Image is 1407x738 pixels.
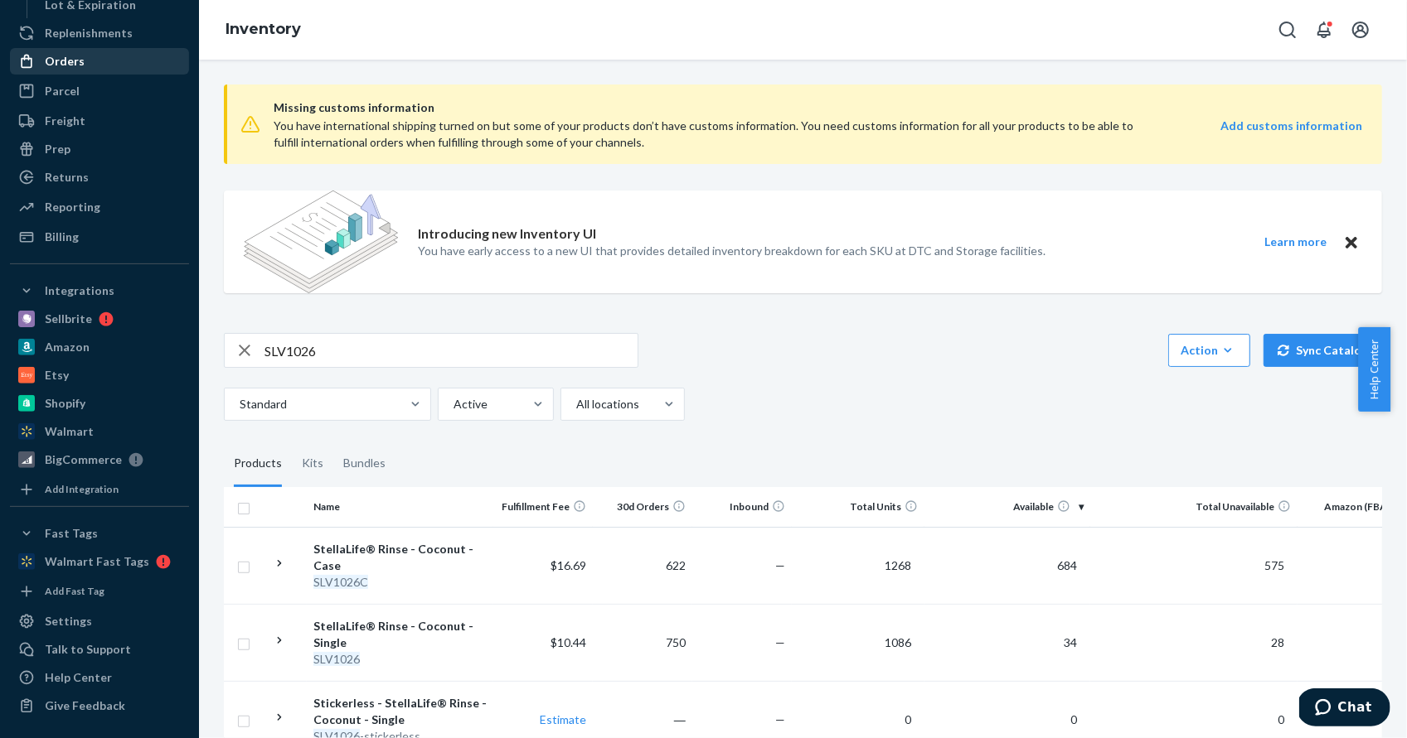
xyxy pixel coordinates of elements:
th: Total Units [792,487,924,527]
a: Amazon [10,334,189,360]
a: Prep [10,136,189,162]
a: BigCommerce [10,446,189,473]
a: Shopify [10,390,189,417]
div: Sellbrite [45,311,92,327]
a: Replenishments [10,20,189,46]
div: Parcel [45,83,80,99]
a: Returns [10,164,189,191]
div: Orders [45,53,85,70]
button: Talk to Support [10,636,189,663]
button: Action [1168,334,1250,367]
button: Give Feedback [10,692,189,719]
div: Freight [45,113,85,129]
td: 622 [593,527,692,604]
div: Replenishments [45,25,133,41]
span: 1268 [878,558,918,572]
em: SLV1026C [313,575,368,589]
div: StellaLife® Rinse - Coconut - Case [313,541,487,574]
a: Etsy [10,362,189,388]
span: 34 [1057,635,1084,649]
span: $16.69 [551,558,586,572]
iframe: Opens a widget where you can chat to one of our agents [1299,688,1390,730]
button: Close [1341,232,1362,253]
input: Search inventory by name or sku [264,334,638,367]
div: StellaLife® Rinse - Coconut - Single [313,618,487,651]
input: Active [452,396,454,412]
span: — [775,558,785,572]
a: Walmart Fast Tags [10,548,189,575]
button: Open notifications [1308,13,1341,46]
a: Add Integration [10,480,189,499]
a: Billing [10,224,189,250]
div: Prep [45,141,70,157]
div: Kits [302,441,323,487]
td: 750 [593,604,692,681]
span: 575 [1258,558,1291,572]
span: 0 [1064,712,1084,726]
div: Returns [45,169,89,186]
div: You have international shipping turned on but some of your products don’t have customs informatio... [274,118,1144,151]
input: Standard [238,396,240,412]
input: All locations [575,396,576,412]
button: Fast Tags [10,520,189,547]
div: Bundles [343,441,386,487]
th: Fulfillment Fee [493,487,593,527]
div: Add Integration [45,482,119,496]
button: Learn more [1254,232,1337,253]
a: Walmart [10,418,189,445]
div: Talk to Support [45,641,131,658]
div: Walmart Fast Tags [45,553,149,570]
div: Fast Tags [45,525,98,542]
button: Integrations [10,277,189,304]
strong: Add customs information [1220,118,1362,133]
div: Shopify [45,395,85,412]
div: Integrations [45,282,114,299]
span: 0 [1271,712,1291,726]
img: new-reports-banner-icon.82668bd98b6a51aee86340f2a7b77ae3.png [244,191,398,293]
button: Open account menu [1344,13,1377,46]
span: 684 [1050,558,1084,572]
span: 1086 [878,635,918,649]
div: Settings [45,613,92,629]
div: Give Feedback [45,697,125,714]
div: Action [1181,342,1238,359]
p: You have early access to a new UI that provides detailed inventory breakdown for each SKU at DTC ... [418,243,1046,259]
a: Inventory [226,20,301,38]
a: Settings [10,608,189,634]
span: — [775,712,785,726]
a: Reporting [10,194,189,220]
th: Available [924,487,1090,527]
div: Help Center [45,669,112,686]
em: SLV1026 [313,652,360,666]
a: Add Fast Tag [10,581,189,601]
div: Amazon [45,339,90,355]
div: Stickerless - StellaLife® Rinse - Coconut - Single [313,695,487,728]
a: Freight [10,108,189,134]
span: 0 [898,712,918,726]
span: $10.44 [551,635,586,649]
div: Billing [45,229,79,245]
div: Walmart [45,423,94,440]
div: BigCommerce [45,451,122,468]
a: Estimate [540,712,586,726]
button: Open Search Box [1271,13,1304,46]
a: Orders [10,48,189,75]
button: Help Center [1358,327,1390,412]
div: Etsy [45,367,69,383]
span: 28 [1264,635,1291,649]
a: Help Center [10,664,189,691]
a: Parcel [10,78,189,104]
div: Add Fast Tag [45,584,104,598]
p: Introducing new Inventory UI [418,224,596,244]
a: Sellbrite [10,306,189,332]
th: Name [307,487,493,527]
th: Total Unavailable [1090,487,1298,527]
button: Sync Catalog [1264,334,1382,367]
a: Add customs information [1220,118,1362,151]
th: Inbound [692,487,792,527]
ol: breadcrumbs [212,6,314,54]
th: 30d Orders [593,487,692,527]
span: — [775,635,785,649]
